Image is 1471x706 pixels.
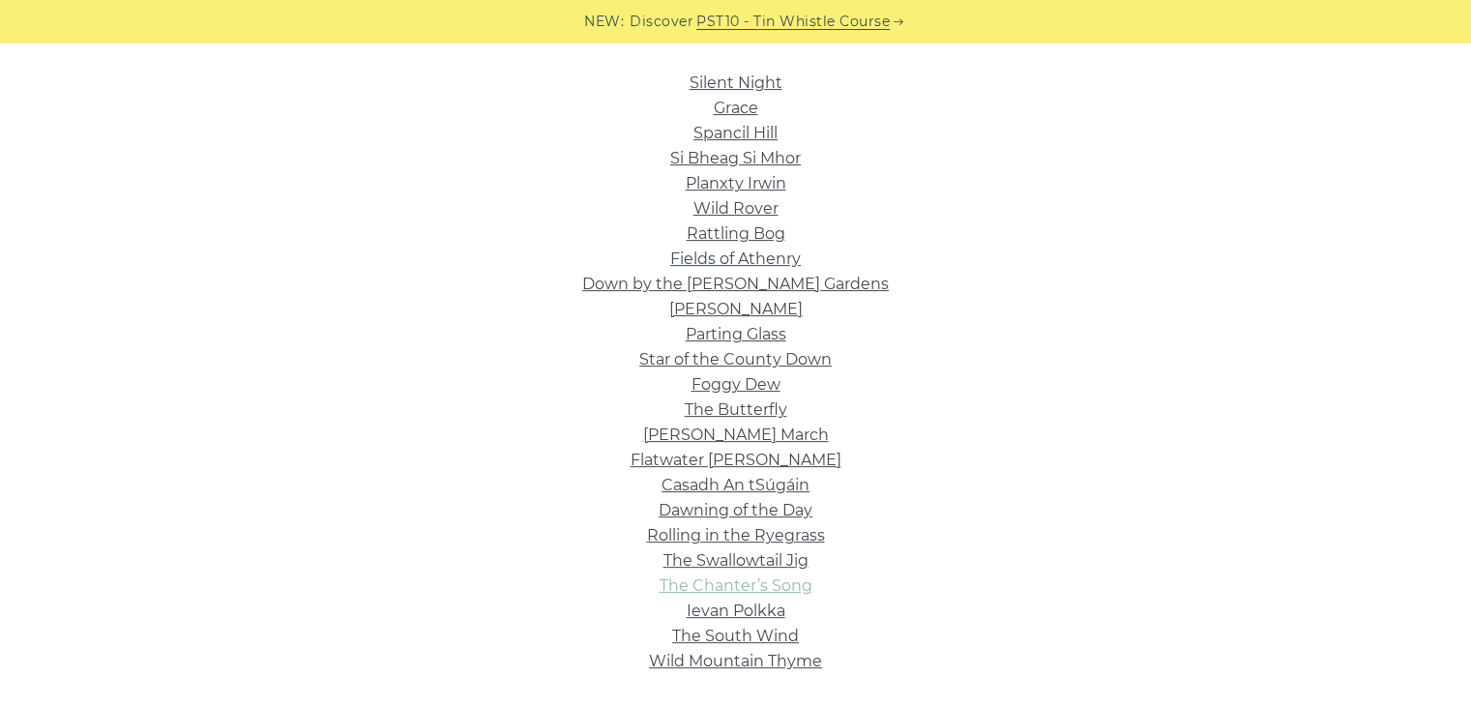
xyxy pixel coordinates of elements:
a: Silent Night [690,74,782,92]
a: Foggy Dew [691,375,780,394]
a: The South Wind [672,627,799,645]
a: Fields of Athenry [670,250,801,268]
a: Down by the [PERSON_NAME] Gardens [582,275,889,293]
a: Planxty Irwin [686,174,786,192]
a: Ievan Polkka [687,602,785,620]
a: Casadh An tSúgáin [662,476,809,494]
a: [PERSON_NAME] [669,300,803,318]
a: Rolling in the Ryegrass [647,526,825,544]
span: NEW: [584,11,624,33]
a: Wild Rover [693,199,779,218]
a: Flatwater [PERSON_NAME] [631,451,841,469]
a: [PERSON_NAME] March [643,426,829,444]
a: Star of the County Down [639,350,832,368]
a: Dawning of the Day [659,501,812,519]
a: Spancil Hill [693,124,778,142]
span: Discover [630,11,693,33]
a: The Swallowtail Jig [663,551,809,570]
a: Wild Mountain Thyme [649,652,822,670]
a: PST10 - Tin Whistle Course [696,11,890,33]
a: The Butterfly [685,400,787,419]
a: Rattling Bog [687,224,785,243]
a: The Chanter’s Song [660,576,812,595]
a: Grace [714,99,758,117]
a: Si­ Bheag Si­ Mhor [670,149,801,167]
a: Parting Glass [686,325,786,343]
